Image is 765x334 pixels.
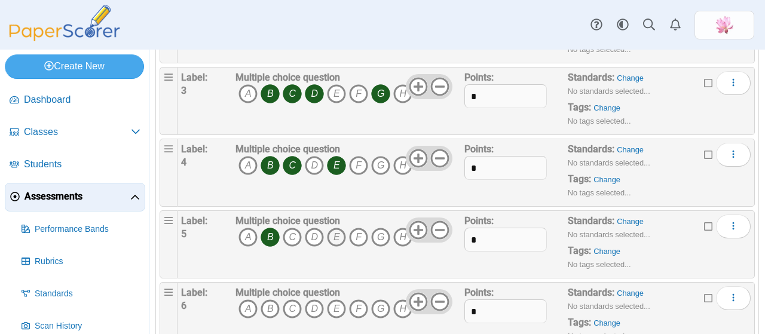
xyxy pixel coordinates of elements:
[662,12,688,38] a: Alerts
[593,175,620,184] a: Change
[235,72,340,83] b: Multiple choice question
[235,143,340,155] b: Multiple choice question
[17,280,145,308] a: Standards
[464,72,494,83] b: Points:
[235,287,340,298] b: Multiple choice question
[238,228,258,247] i: A
[305,156,324,175] i: D
[327,84,346,103] i: E
[568,215,614,226] b: Standards:
[568,317,591,328] b: Tags:
[349,84,368,103] i: F
[181,85,186,96] b: 3
[5,54,144,78] a: Create New
[305,84,324,103] i: D
[17,215,145,244] a: Performance Bands
[327,156,346,175] i: E
[305,299,324,318] i: D
[24,158,140,171] span: Students
[464,287,494,298] b: Points:
[593,318,620,327] a: Change
[568,173,591,185] b: Tags:
[464,143,494,155] b: Points:
[181,157,186,168] b: 4
[327,228,346,247] i: E
[349,156,368,175] i: F
[160,210,178,278] div: Drag handle
[181,72,207,83] b: Label:
[715,16,734,35] span: Xinmei Li
[160,139,178,207] div: Drag handle
[568,245,591,256] b: Tags:
[349,228,368,247] i: F
[568,102,591,113] b: Tags:
[24,93,140,106] span: Dashboard
[568,87,650,96] small: No standards selected...
[568,158,650,167] small: No standards selected...
[283,228,302,247] i: C
[371,299,390,318] i: G
[617,289,644,298] a: Change
[283,156,302,175] i: C
[716,143,751,167] button: More options
[181,228,186,240] b: 5
[5,151,145,179] a: Students
[593,247,620,256] a: Change
[305,228,324,247] i: D
[568,143,614,155] b: Standards:
[327,299,346,318] i: E
[238,299,258,318] i: A
[568,302,650,311] small: No standards selected...
[5,5,124,41] img: PaperScorer
[617,73,644,82] a: Change
[716,215,751,238] button: More options
[283,84,302,103] i: C
[393,228,412,247] i: H
[568,287,614,298] b: Standards:
[35,223,140,235] span: Performance Bands
[715,16,734,35] img: ps.MuGhfZT6iQwmPTCC
[235,215,340,226] b: Multiple choice question
[5,86,145,115] a: Dashboard
[393,156,412,175] i: H
[261,228,280,247] i: B
[617,145,644,154] a: Change
[371,156,390,175] i: G
[24,125,131,139] span: Classes
[181,300,186,311] b: 6
[371,84,390,103] i: G
[25,190,130,203] span: Assessments
[35,256,140,268] span: Rubrics
[593,103,620,112] a: Change
[261,156,280,175] i: B
[5,118,145,147] a: Classes
[181,287,207,298] b: Label:
[160,67,178,135] div: Drag handle
[5,183,145,212] a: Assessments
[261,299,280,318] i: B
[371,228,390,247] i: G
[181,143,207,155] b: Label:
[568,117,631,125] small: No tags selected...
[393,84,412,103] i: H
[568,72,614,83] b: Standards:
[568,230,650,239] small: No standards selected...
[393,299,412,318] i: H
[617,217,644,226] a: Change
[716,286,751,310] button: More options
[568,188,631,197] small: No tags selected...
[5,33,124,43] a: PaperScorer
[283,299,302,318] i: C
[238,156,258,175] i: A
[35,288,140,300] span: Standards
[464,215,494,226] b: Points:
[238,84,258,103] i: A
[349,299,368,318] i: F
[35,320,140,332] span: Scan History
[261,84,280,103] i: B
[568,260,631,269] small: No tags selected...
[181,215,207,226] b: Label:
[716,71,751,95] button: More options
[17,247,145,276] a: Rubrics
[694,11,754,39] a: ps.MuGhfZT6iQwmPTCC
